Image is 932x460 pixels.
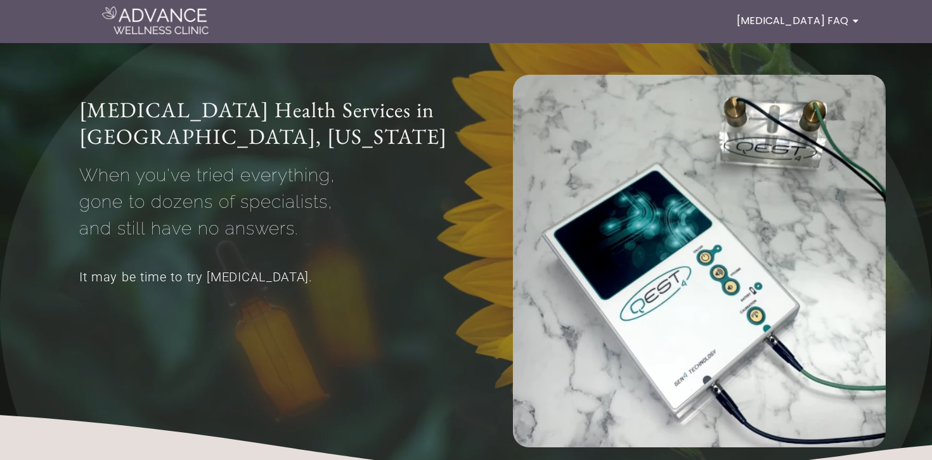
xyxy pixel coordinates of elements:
[79,96,453,150] h1: [MEDICAL_DATA] Health Services in [GEOGRAPHIC_DATA], [US_STATE]
[102,6,209,34] img: Advance Wellness Clinic Logo
[732,3,853,40] a: [MEDICAL_DATA] FAQ
[513,75,886,447] img: Biofeedback device
[79,267,437,286] p: It may be time to try [MEDICAL_DATA].
[79,162,453,242] p: When you've tried everything, gone to dozens of specialists, and still have no answers.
